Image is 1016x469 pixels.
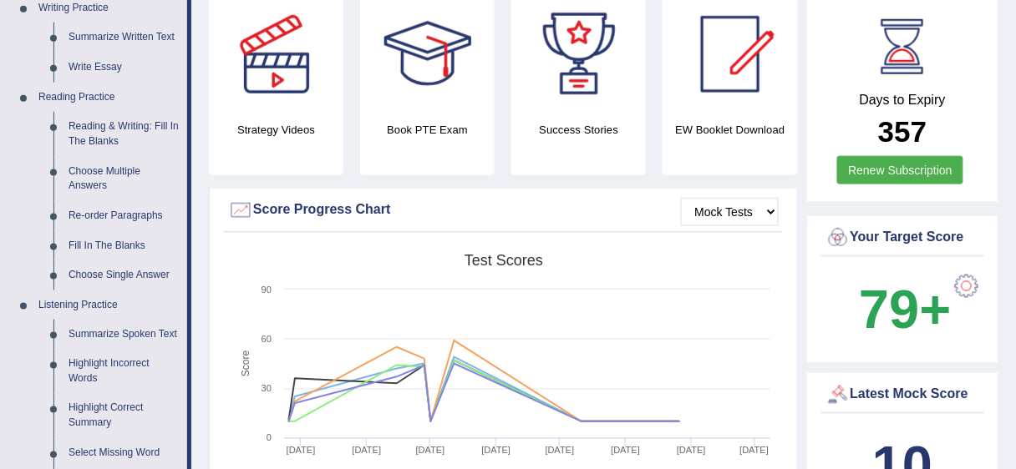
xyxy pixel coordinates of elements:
[878,115,927,148] b: 357
[465,252,543,269] tspan: Test scores
[360,121,495,139] h4: Book PTE Exam
[61,112,187,156] a: Reading & Writing: Fill In The Blanks
[353,446,382,456] tspan: [DATE]
[546,446,575,456] tspan: [DATE]
[267,433,272,443] text: 0
[825,382,981,407] div: Latest Mock Score
[61,231,187,261] a: Fill In The Blanks
[663,121,797,139] h4: EW Booklet Download
[677,446,706,456] tspan: [DATE]
[61,157,187,201] a: Choose Multiple Answers
[416,446,445,456] tspan: [DATE]
[837,156,963,184] a: Renew Subscription
[61,320,187,350] a: Summarize Spoken Text
[825,225,981,250] div: Your Target Score
[61,23,187,53] a: Summarize Written Text
[740,446,770,456] tspan: [DATE]
[209,121,343,139] h4: Strategy Videos
[859,279,951,340] b: 79+
[61,260,187,290] a: Choose Single Answer
[31,290,187,320] a: Listening Practice
[262,285,272,295] text: 90
[61,53,187,83] a: Write Essay
[241,350,252,377] tspan: Score
[511,121,646,139] h4: Success Stories
[611,446,640,456] tspan: [DATE]
[61,394,187,438] a: Highlight Correct Summary
[61,201,187,231] a: Re-order Paragraphs
[61,439,187,469] a: Select Missing Word
[825,93,981,108] h4: Days to Expiry
[287,446,316,456] tspan: [DATE]
[228,198,779,223] div: Score Progress Chart
[482,446,511,456] tspan: [DATE]
[262,384,272,394] text: 30
[262,334,272,344] text: 60
[61,350,187,394] a: Highlight Incorrect Words
[31,83,187,113] a: Reading Practice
